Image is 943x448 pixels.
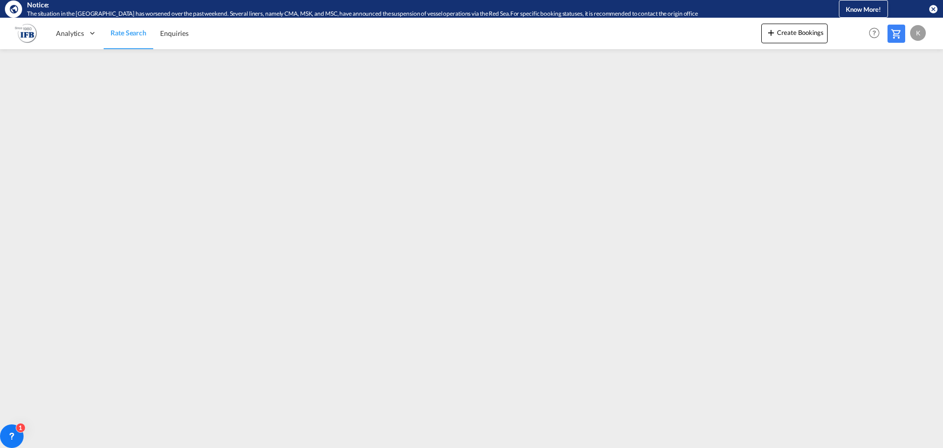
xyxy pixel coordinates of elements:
[866,25,883,41] span: Help
[111,29,146,37] span: Rate Search
[9,4,19,14] md-icon: icon-earth
[928,4,938,14] button: icon-close-circle
[160,29,189,37] span: Enquiries
[104,17,153,49] a: Rate Search
[153,17,195,49] a: Enquiries
[866,25,888,42] div: Help
[910,25,926,41] div: K
[765,27,777,38] md-icon: icon-plus 400-fg
[49,17,104,49] div: Analytics
[761,24,828,43] button: icon-plus 400-fgCreate Bookings
[27,10,798,18] div: The situation in the Red Sea has worsened over the past weekend. Several liners, namely CMA, MSK,...
[846,5,881,13] span: Know More!
[56,29,84,38] span: Analytics
[15,22,37,44] img: b628ab10256c11eeb52753acbc15d091.png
